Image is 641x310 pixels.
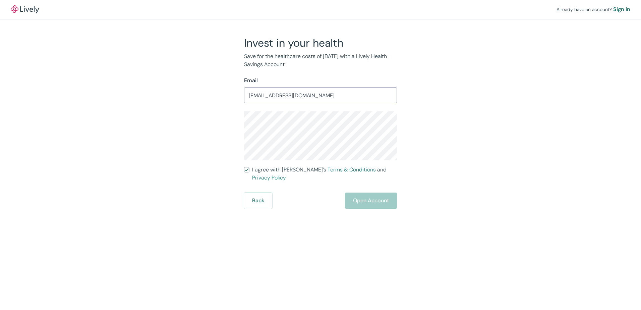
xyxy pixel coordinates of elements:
[244,52,397,68] p: Save for the healthcare costs of [DATE] with a Lively Health Savings Account
[244,36,397,50] h2: Invest in your health
[252,174,286,181] a: Privacy Policy
[613,5,630,13] a: Sign in
[328,166,376,173] a: Terms & Conditions
[244,193,272,209] button: Back
[252,166,397,182] span: I agree with [PERSON_NAME]’s and
[557,5,630,13] div: Already have an account?
[244,76,258,85] label: Email
[11,5,39,13] a: LivelyLively
[11,5,39,13] img: Lively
